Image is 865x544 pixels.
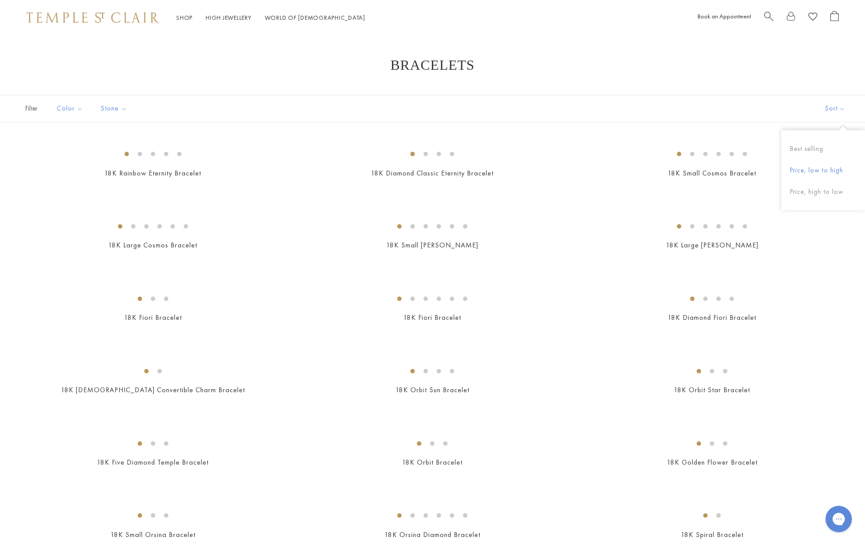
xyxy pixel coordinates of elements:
[50,99,90,118] button: Color
[386,240,478,250] a: 18K Small [PERSON_NAME]
[781,181,865,203] button: Price, high to low
[61,385,245,394] a: 18K [DEMOGRAPHIC_DATA] Convertible Charm Bracelet
[97,458,209,467] a: 18K Five Diamond Temple Bracelet
[698,12,751,20] a: Book an Appointment
[176,14,192,21] a: ShopShop
[371,168,494,178] a: 18K Diamond Classic Eternity Bracelet
[808,11,817,25] a: View Wishlist
[94,99,134,118] button: Stone
[681,530,744,539] a: 18K Spiral Bracelet
[781,138,865,160] button: Best selling
[206,14,252,21] a: High JewelleryHigh Jewellery
[674,385,750,394] a: 18K Orbit Star Bracelet
[805,95,865,122] button: Show sort by
[830,11,839,25] a: Open Shopping Bag
[668,313,756,322] a: 18K Diamond Fiori Bracelet
[395,385,470,394] a: 18K Orbit Sun Bracelet
[666,240,758,250] a: 18K Large [PERSON_NAME]
[265,14,365,21] a: World of [DEMOGRAPHIC_DATA]World of [DEMOGRAPHIC_DATA]
[108,240,197,250] a: 18K Large Cosmos Bracelet
[821,503,856,535] iframe: Gorgias live chat messenger
[781,160,865,181] button: Price, low to high
[384,530,481,539] a: 18K Orsina Diamond Bracelet
[26,12,159,23] img: Temple St. Clair
[104,168,201,178] a: 18K Rainbow Eternity Bracelet
[124,313,182,322] a: 18K Fiori Bracelet
[35,57,830,73] h1: Bracelets
[53,103,90,114] span: Color
[402,458,463,467] a: 18K Orbit Bracelet
[110,530,196,539] a: 18K Small Orsina Bracelet
[96,103,134,114] span: Stone
[176,12,365,23] nav: Main navigation
[764,11,773,25] a: Search
[668,168,756,178] a: 18K Small Cosmos Bracelet
[403,313,461,322] a: 18K Fiori Bracelet
[667,458,758,467] a: 18K Golden Flower Bracelet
